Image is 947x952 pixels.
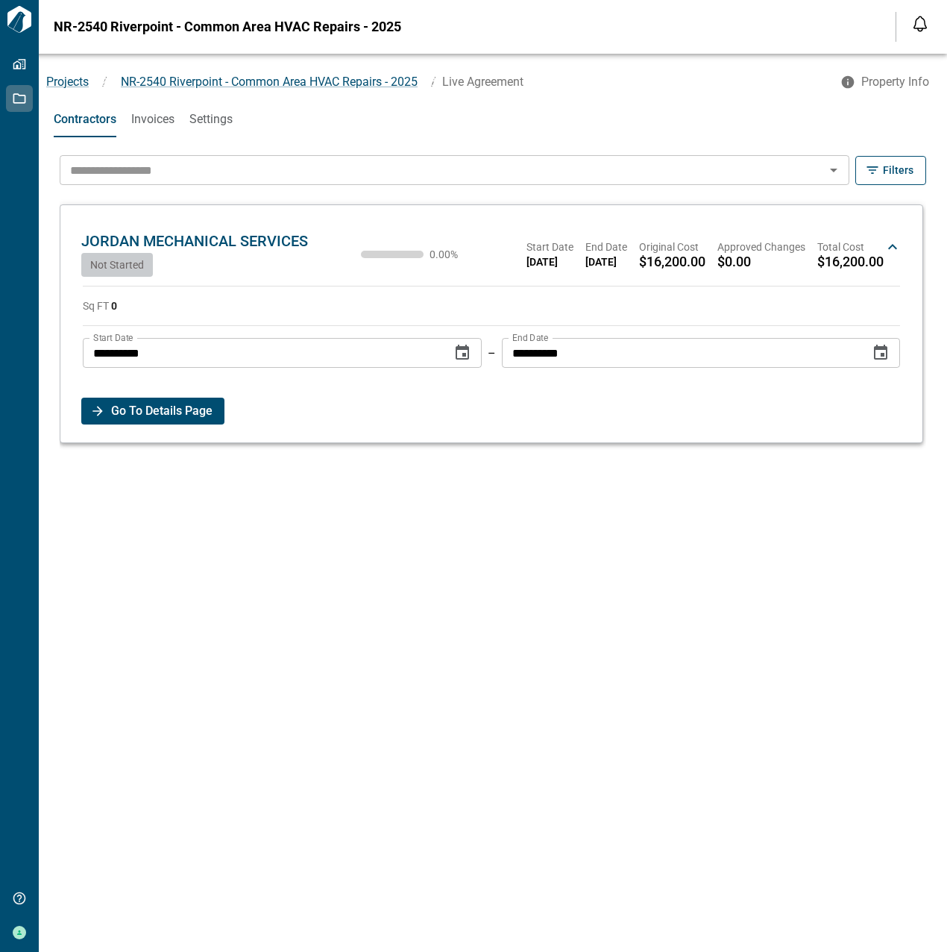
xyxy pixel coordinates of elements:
span: Property Info [861,75,929,90]
span: Total Cost [817,239,884,254]
label: End Date [512,331,548,344]
div: base tabs [39,101,947,137]
span: Filters [883,163,913,178]
button: Filters [855,156,926,185]
span: Contractors [54,112,116,127]
span: [DATE] [585,254,627,269]
span: $16,200.00 [817,254,884,269]
span: Sq FT [83,300,117,312]
span: Start Date [526,239,573,254]
div: JORDAN MECHANICAL SERVICESNot Started0.00%Start Date[DATE]End Date[DATE]Original Cost$16,200.00Ap... [75,217,907,277]
span: [DATE] [526,254,573,269]
span: $16,200.00 [639,254,705,269]
span: NR-2540 Riverpoint - Common Area HVAC Repairs - 2025 [54,19,401,34]
span: JORDAN MECHANICAL SERVICES [81,232,308,250]
span: $0.00 [717,254,751,269]
a: Projects [46,75,89,89]
label: Start Date [93,331,133,344]
span: Live Agreement [442,75,523,89]
button: Open notification feed [908,12,932,36]
p: – [488,345,496,362]
span: Settings [189,112,233,127]
button: Property Info [831,69,941,95]
nav: breadcrumb [39,73,831,91]
span: 0.00 % [430,249,474,260]
button: Open [823,160,844,181]
span: NR-2540 Riverpoint - Common Area HVAC Repairs - 2025 [121,75,418,89]
button: Go To Details Page [81,398,224,425]
span: Not Started [90,259,144,271]
strong: 0 [111,300,117,312]
span: Approved Changes [717,239,805,254]
span: Go To Details Page [111,398,213,425]
span: End Date [585,239,627,254]
span: Invoices [131,112,174,127]
span: Original Cost [639,239,705,254]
